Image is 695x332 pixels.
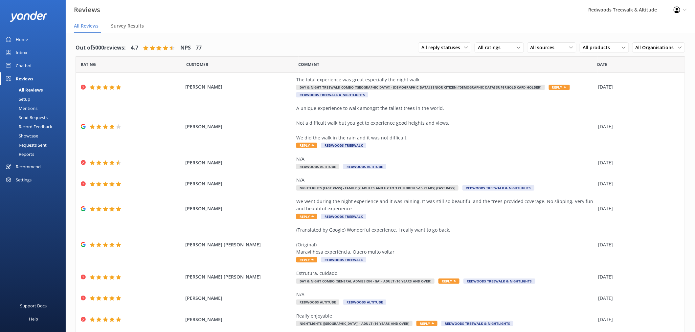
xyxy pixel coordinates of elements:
div: Record Feedback [4,122,52,131]
span: [PERSON_NAME] [PERSON_NAME] [185,241,293,248]
span: Nightlights (Fast Pass) - Family (2 Adults and up to 3 Children 5-15 years) (Fast Pass) [296,185,459,191]
div: Recommend [16,160,41,173]
span: All products [583,44,614,51]
div: [DATE] [598,123,677,130]
span: [PERSON_NAME] [185,83,293,91]
div: Really enjoyable [296,312,595,320]
span: Redwoods Treewalk & Nightlights [296,92,368,97]
div: Send Requests [4,113,48,122]
div: All Reviews [4,85,43,94]
div: Mentions [4,104,37,113]
div: [DATE] [598,159,677,166]
span: Redwoods Altitude [296,300,339,305]
div: We went during the night experience and it was raining. It was still so beautiful and the trees p... [296,198,595,213]
span: Redwoods Treewalk [321,257,366,262]
span: Redwoods Treewalk [321,143,366,148]
div: The total experience was great especially the night walk [296,76,595,83]
h4: Out of 5000 reviews: [76,44,126,52]
div: Inbox [16,46,27,59]
span: Redwoods Altitude [343,164,386,169]
span: Question [299,61,320,68]
div: N/A [296,176,595,184]
span: Reply [416,321,437,326]
div: Showcase [4,131,38,140]
span: Survey Results [111,23,144,29]
span: Redwoods Altitude [343,300,386,305]
span: All sources [530,44,559,51]
span: Day & Night Combo (General Admission - GA) - Adult (16 years and over) [296,279,435,284]
span: Redwoods Treewalk & Nightlights [463,279,535,284]
div: [DATE] [598,316,677,323]
div: (Translated by Google) Wonderful experience. I really want to go back. (Original) Maravilhosa exp... [296,226,595,256]
div: Reports [4,150,34,159]
a: Record Feedback [4,122,66,131]
a: Showcase [4,131,66,140]
div: Support Docs [20,299,47,312]
span: Reply [296,214,317,219]
h4: 4.7 [131,44,138,52]
img: yonder-white-logo.png [10,11,48,22]
span: Redwoods Treewalk & Nightlights [441,321,513,326]
a: Reports [4,150,66,159]
div: Chatbot [16,59,32,72]
span: [PERSON_NAME] [185,316,293,323]
span: [PERSON_NAME] [PERSON_NAME] [185,273,293,280]
div: [DATE] [598,241,677,248]
span: Date [81,61,96,68]
h4: 77 [196,44,202,52]
span: Reply [438,279,460,284]
h3: Reviews [74,5,100,15]
a: Requests Sent [4,140,66,150]
span: All reply statuses [421,44,464,51]
a: Send Requests [4,113,66,122]
h4: NPS [180,44,191,52]
span: Reply [296,257,317,262]
span: [PERSON_NAME] [185,159,293,166]
div: [DATE] [598,180,677,187]
span: Redwoods Treewalk [321,214,366,219]
span: All ratings [478,44,504,51]
div: [DATE] [598,205,677,212]
span: [PERSON_NAME] [185,205,293,212]
div: Setup [4,94,30,104]
span: Date [597,61,608,68]
span: Date [186,61,208,68]
span: Redwoods Treewalk & Nightlights [462,185,534,191]
div: Settings [16,173,32,186]
span: [PERSON_NAME] [185,295,293,302]
div: [DATE] [598,83,677,91]
span: Reply [549,85,570,90]
span: Reply [296,143,317,148]
div: [DATE] [598,273,677,280]
a: Setup [4,94,66,104]
span: All Reviews [74,23,99,29]
span: Day & Night Treewalk Combo ([GEOGRAPHIC_DATA]) - [DEMOGRAPHIC_DATA] Senior Citizen ([DEMOGRAPHIC_... [296,85,545,90]
div: Estrutura, cuidado. [296,270,595,277]
div: N/A [296,156,595,163]
div: Reviews [16,72,33,85]
span: Redwoods Altitude [296,164,339,169]
div: Home [16,33,28,46]
a: Mentions [4,104,66,113]
div: A unique experience to walk amongst the tallest trees in the world. Not a difficult walk but you ... [296,105,595,141]
div: N/A [296,291,595,298]
div: Requests Sent [4,140,47,150]
div: Help [29,312,38,325]
span: Nightlights ([GEOGRAPHIC_DATA]) - Adult (16 years and over) [296,321,413,326]
span: [PERSON_NAME] [185,180,293,187]
span: All Organisations [636,44,678,51]
a: All Reviews [4,85,66,94]
span: [PERSON_NAME] [185,123,293,130]
div: [DATE] [598,295,677,302]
